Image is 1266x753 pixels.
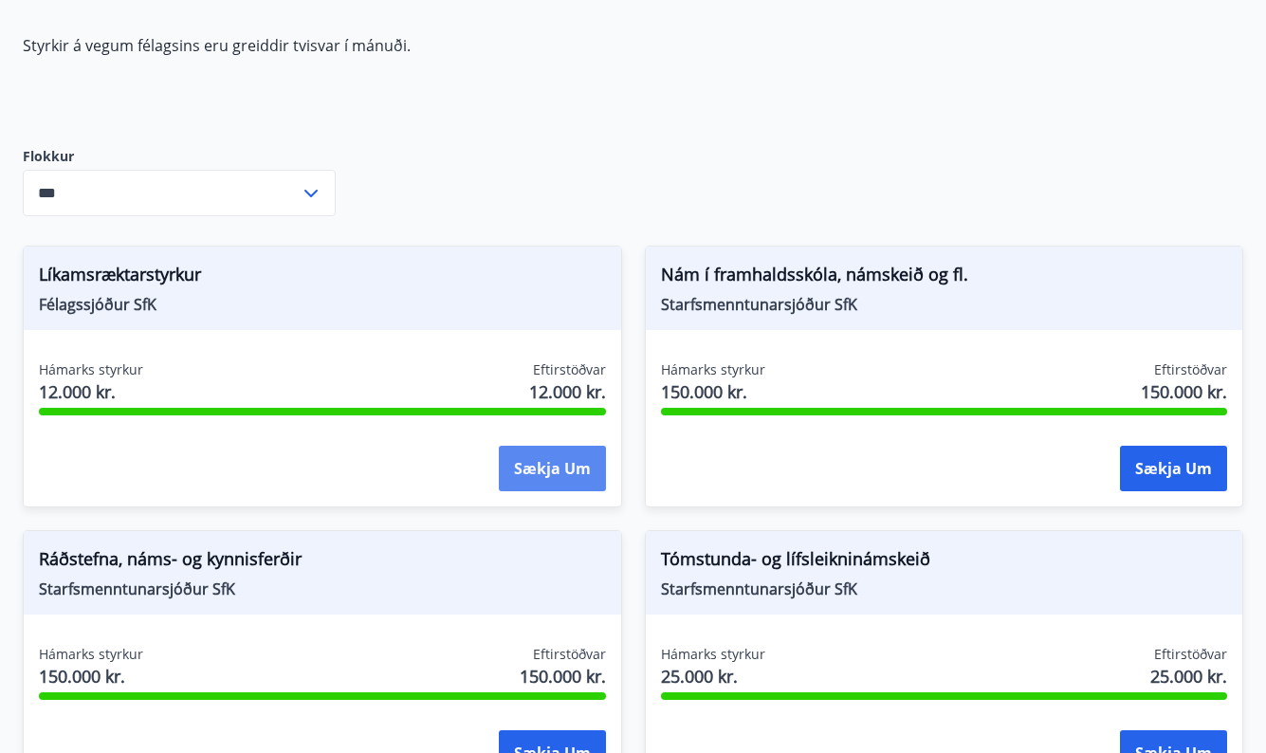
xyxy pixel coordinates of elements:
span: Ráðstefna, náms- og kynnisferðir [39,546,606,579]
button: Sækja um [1120,446,1227,491]
span: 25.000 kr. [661,664,765,689]
span: 150.000 kr. [1141,379,1227,404]
span: 150.000 kr. [661,379,765,404]
span: Hámarks styrkur [661,645,765,664]
span: 150.000 kr. [39,664,143,689]
span: Nám í framhaldsskóla, námskeið og fl. [661,262,1228,294]
p: Styrkir á vegum félagsins eru greiddir tvisvar í mánuði. [23,35,918,56]
span: Eftirstöðvar [1154,645,1227,664]
span: Starfsmenntunarsjóður SfK [39,579,606,599]
span: Starfsmenntunarsjóður SfK [661,579,1228,599]
span: Hámarks styrkur [661,360,765,379]
button: Sækja um [499,446,606,491]
span: Starfsmenntunarsjóður SfK [661,294,1228,315]
span: Félagssjóður SfK [39,294,606,315]
span: Eftirstöðvar [533,360,606,379]
span: Líkamsræktarstyrkur [39,262,606,294]
span: 12.000 kr. [529,379,606,404]
span: Hámarks styrkur [39,645,143,664]
span: Hámarks styrkur [39,360,143,379]
span: 25.000 kr. [1150,664,1227,689]
span: Eftirstöðvar [533,645,606,664]
span: Tómstunda- og lífsleikninámskeið [661,546,1228,579]
label: Flokkur [23,147,336,166]
span: Eftirstöðvar [1154,360,1227,379]
span: 150.000 kr. [520,664,606,689]
span: 12.000 kr. [39,379,143,404]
